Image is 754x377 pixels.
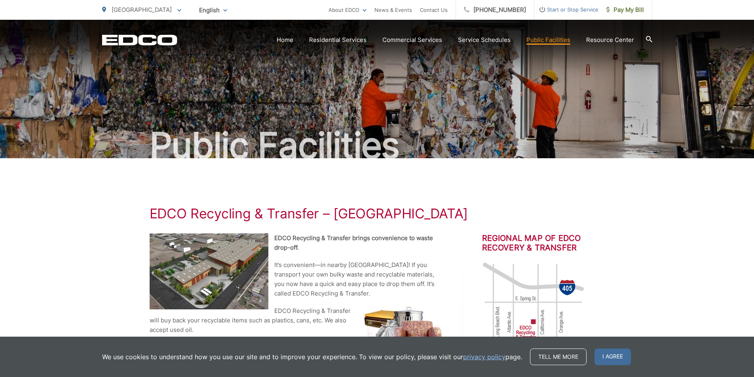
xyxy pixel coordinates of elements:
a: Service Schedules [458,35,511,45]
img: image [482,261,585,356]
p: It’s convenient—in nearby [GEOGRAPHIC_DATA]! If you transport your own bulky waste and recyclable... [150,260,443,298]
a: Public Facilities [526,35,570,45]
h2: Public Facilities [102,126,652,165]
a: News & Events [374,5,412,15]
span: Pay My Bill [606,5,644,15]
strong: EDCO Recycling & Transfer brings convenience to waste drop-off. [274,234,433,251]
a: Resource Center [586,35,634,45]
a: Commercial Services [382,35,442,45]
a: Contact Us [420,5,448,15]
img: Dishwasher and chair [363,306,443,362]
a: Tell me more [530,349,587,365]
p: EDCO Recycling & Transfer will buy back your recyclable items such as plastics, cans, etc. We als... [150,306,443,335]
img: EDCO Recycling & Transfer [150,233,268,309]
a: privacy policy [463,352,505,362]
a: EDCD logo. Return to the homepage. [102,34,177,45]
span: [GEOGRAPHIC_DATA] [112,6,172,13]
span: I agree [594,349,631,365]
p: We use cookies to understand how you use our site and to improve your experience. To view our pol... [102,352,522,362]
a: About EDCO [329,5,367,15]
a: Home [277,35,293,45]
h2: Regional Map of EDCO Recovery & Transfer [482,233,605,252]
span: English [193,3,233,17]
a: Residential Services [309,35,367,45]
h1: EDCO Recycling & Transfer – [GEOGRAPHIC_DATA] [150,206,605,222]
